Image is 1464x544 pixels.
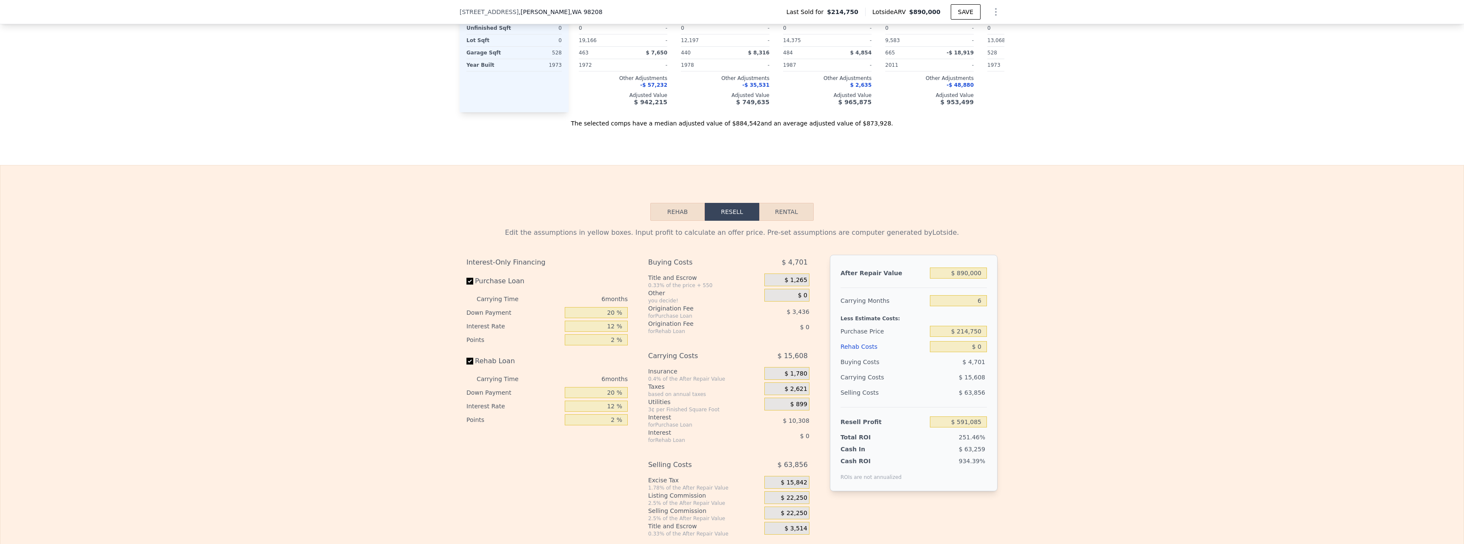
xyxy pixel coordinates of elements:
div: ROIs are not annualized [841,465,902,481]
div: Lot Sqft [466,34,512,46]
div: for Rehab Loan [648,328,743,335]
div: Buying Costs [841,354,926,370]
div: - [727,22,769,34]
span: -$ 18,919 [946,50,974,56]
span: $ 22,250 [781,494,807,502]
span: $ 4,701 [782,255,808,270]
span: Last Sold for [786,8,827,16]
span: 440 [681,50,691,56]
div: 0.33% of the price + 550 [648,282,761,289]
span: $ 22,250 [781,510,807,517]
span: , WA 98208 [570,9,603,15]
div: 528 [516,47,562,59]
div: Adjusted Value [885,92,974,99]
div: - [931,34,974,46]
div: 3¢ per Finished Square Foot [648,406,761,413]
span: $ 15,608 [778,348,808,364]
div: Taxes [648,382,761,391]
div: Adjusted Value [987,92,1076,99]
div: Edit the assumptions in yellow boxes. Input profit to calculate an offer price. Pre-set assumptio... [466,228,998,238]
div: 0 [516,34,562,46]
div: 1972 [579,59,621,71]
input: Rehab Loan [466,358,473,365]
span: 463 [579,50,589,56]
div: Adjusted Value [579,92,667,99]
div: based on annual taxes [648,391,761,398]
div: Total ROI [841,433,894,441]
div: Interest [648,428,743,437]
span: 0 [681,25,684,31]
div: Excise Tax [648,476,761,484]
span: 665 [885,50,895,56]
div: Carrying Time [477,372,532,386]
div: After Repair Value [841,265,926,281]
label: Rehab Loan [466,353,561,369]
div: Interest-Only Financing [466,255,628,270]
span: $ 1,780 [784,370,807,378]
div: Other Adjustments [579,75,667,82]
div: - [829,34,872,46]
div: - [931,59,974,71]
div: Down Payment [466,386,561,399]
span: $ 2,635 [850,82,872,88]
div: - [625,22,667,34]
span: [STREET_ADDRESS] [460,8,519,16]
div: Selling Commission [648,507,761,515]
div: you decide! [648,297,761,304]
button: Show Options [987,3,1004,20]
span: 0 [885,25,889,31]
span: $ 965,875 [838,99,872,105]
div: - [931,22,974,34]
div: Origination Fee [648,319,743,328]
span: $214,750 [827,8,858,16]
span: 934.39% [959,458,985,464]
span: $ 7,650 [646,50,667,56]
div: Interest Rate [466,319,561,333]
span: 251.46% [959,434,985,441]
div: Year Built [466,59,512,71]
span: 12,197 [681,37,699,43]
div: 2011 [885,59,928,71]
span: -$ 35,531 [742,82,769,88]
div: - [829,59,872,71]
div: Interest [648,413,743,422]
span: $ 953,499 [941,99,974,105]
div: Listing Commission [648,491,761,500]
span: $ 942,215 [634,99,667,105]
div: Title and Escrow [648,273,761,282]
span: $ 4,701 [963,359,985,365]
span: $ 0 [800,324,809,330]
button: Rehab [650,203,705,221]
div: Other Adjustments [681,75,769,82]
input: Purchase Loan [466,278,473,285]
span: $ 15,842 [781,479,807,487]
span: $ 1,265 [784,276,807,284]
div: 1973 [516,59,562,71]
div: Rehab Costs [841,339,926,354]
div: for Purchase Loan [648,313,743,319]
span: 0 [987,25,991,31]
div: Adjusted Value [681,92,769,99]
div: Selling Costs [648,457,743,473]
div: Origination Fee [648,304,743,313]
span: $ 10,308 [783,417,809,424]
div: - [625,34,667,46]
span: $ 8,316 [748,50,769,56]
span: -$ 57,232 [640,82,667,88]
div: 6 months [535,372,628,386]
span: , [PERSON_NAME] [519,8,603,16]
span: $ 63,856 [959,389,985,396]
span: $ 2,621 [784,385,807,393]
div: for Purchase Loan [648,422,743,428]
div: 1978 [681,59,723,71]
span: 14,375 [783,37,801,43]
span: $ 4,854 [850,50,872,56]
span: $ 899 [790,401,807,408]
span: $ 0 [800,433,809,439]
div: Cash ROI [841,457,902,465]
div: Cash In [841,445,894,453]
span: 528 [987,50,997,56]
span: 484 [783,50,793,56]
span: 0 [783,25,786,31]
div: Other Adjustments [885,75,974,82]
